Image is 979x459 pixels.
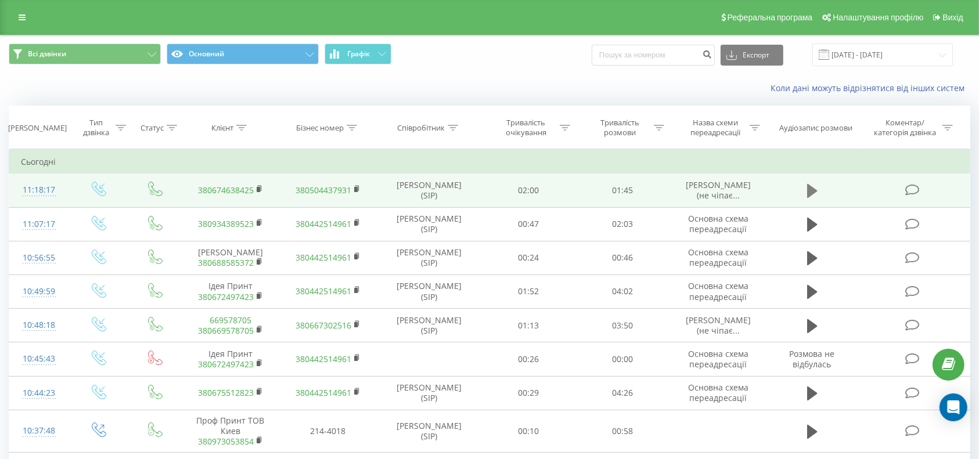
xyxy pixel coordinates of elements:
td: Основна схема переадресації [670,241,767,274]
td: 00:00 [575,342,670,376]
a: 380442514961 [296,285,351,297]
td: Основна схема переадресації [670,274,767,308]
button: Всі дзвінки [9,44,161,64]
span: Вихід [943,13,963,22]
span: Графік [347,50,370,58]
button: Основний [167,44,319,64]
div: Тривалість розмови [589,118,651,138]
a: 380672497423 [198,291,254,302]
a: Коли дані можуть відрізнятися вiд інших систем [771,82,970,93]
td: 04:26 [575,376,670,410]
button: Експорт [721,45,783,66]
a: 669578705 [210,315,251,326]
td: [PERSON_NAME] (SIP) [377,376,482,410]
div: Клієнт [211,123,233,133]
a: 380672497423 [198,359,254,370]
div: [PERSON_NAME] [8,123,67,133]
span: [PERSON_NAME] (не чіпає... [686,315,751,336]
a: 380934389523 [198,218,254,229]
input: Пошук за номером [592,45,715,66]
td: [PERSON_NAME] (SIP) [377,174,482,207]
td: Ідея Принт [182,342,279,376]
td: [PERSON_NAME] (SIP) [377,241,482,274]
td: [PERSON_NAME] (SIP) [377,207,482,241]
span: Реферальна програма [728,13,813,22]
div: Open Intercom Messenger [940,393,967,421]
button: Графік [325,44,391,64]
div: Співробітник [397,123,445,133]
td: 01:52 [482,274,576,308]
div: Бізнес номер [296,123,344,133]
td: 00:26 [482,342,576,376]
td: [PERSON_NAME] (SIP) [377,274,482,308]
td: [PERSON_NAME] [182,241,279,274]
div: Коментар/категорія дзвінка [872,118,940,138]
div: Тривалість очікування [495,118,557,138]
a: 380442514961 [296,218,351,229]
td: Ідея Принт [182,274,279,308]
a: 380674638425 [198,185,254,196]
td: Основна схема переадресації [670,376,767,410]
div: 11:18:17 [21,179,57,201]
td: [PERSON_NAME] (SIP) [377,410,482,453]
a: 380688585372 [198,257,254,268]
td: Основна схема переадресації [670,342,767,376]
div: Статус [141,123,164,133]
a: 380669578705 [198,325,254,336]
td: 02:00 [482,174,576,207]
a: 380675512823 [198,387,254,398]
div: 10:48:18 [21,314,57,337]
td: 00:47 [482,207,576,241]
span: Розмова не відбулась [790,348,835,370]
td: 04:02 [575,274,670,308]
td: 214-4018 [279,410,377,453]
span: Налаштування профілю [833,13,923,22]
td: 02:03 [575,207,670,241]
td: 00:10 [482,410,576,453]
div: 10:37:48 [21,420,57,442]
div: 10:44:23 [21,382,57,404]
div: Тип дзвінка [80,118,113,138]
div: 11:07:17 [21,213,57,236]
td: Проф Принт ТОВ Киев [182,410,279,453]
div: Аудіозапис розмови [779,123,852,133]
div: 10:56:55 [21,247,57,269]
div: 10:49:59 [21,280,57,303]
a: 380667302516 [296,320,351,331]
a: 380504437931 [296,185,351,196]
td: 03:50 [575,309,670,342]
td: 00:29 [482,376,576,410]
td: [PERSON_NAME] (SIP) [377,309,482,342]
a: 380973053854 [198,436,254,447]
td: 00:24 [482,241,576,274]
div: Назва схеми переадресації [685,118,747,138]
td: 01:45 [575,174,670,207]
td: 00:46 [575,241,670,274]
td: Основна схема переадресації [670,207,767,241]
a: 380442514961 [296,252,351,263]
div: 10:45:43 [21,348,57,370]
span: [PERSON_NAME] (не чіпає... [686,179,751,201]
a: 380442514961 [296,353,351,364]
span: Всі дзвінки [28,49,66,59]
td: Сьогодні [9,150,970,174]
td: 00:58 [575,410,670,453]
td: 01:13 [482,309,576,342]
a: 380442514961 [296,387,351,398]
